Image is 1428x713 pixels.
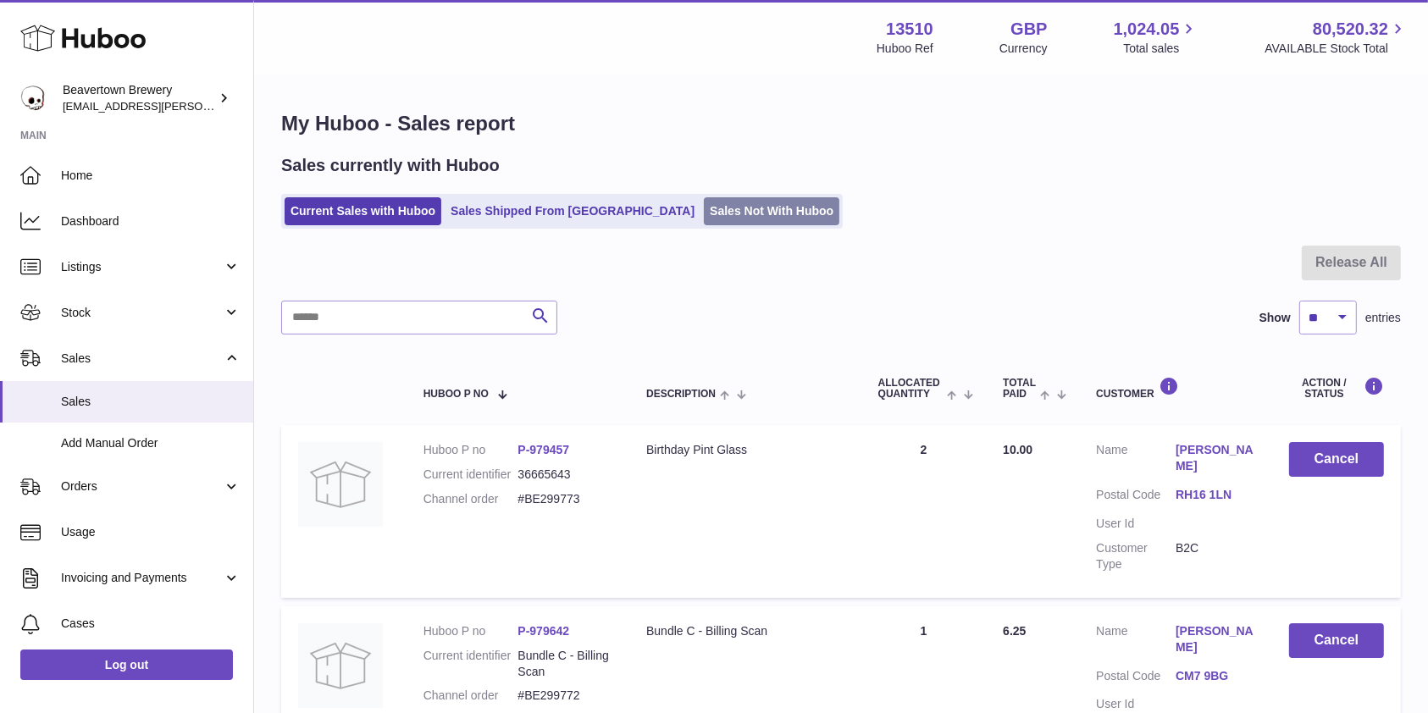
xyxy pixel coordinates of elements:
[1114,18,1199,57] a: 1,024.05 Total sales
[298,442,383,527] img: no-photo.jpg
[1096,516,1176,532] dt: User Id
[999,41,1048,57] div: Currency
[861,425,987,597] td: 2
[285,197,441,225] a: Current Sales with Huboo
[1289,623,1384,658] button: Cancel
[61,524,241,540] span: Usage
[518,648,612,680] dd: Bundle C - Billing Scan
[518,443,569,456] a: P-979457
[63,99,340,113] span: [EMAIL_ADDRESS][PERSON_NAME][DOMAIN_NAME]
[281,110,1401,137] h1: My Huboo - Sales report
[1114,18,1180,41] span: 1,024.05
[646,442,844,458] div: Birthday Pint Glass
[1003,378,1036,400] span: Total paid
[423,389,489,400] span: Huboo P no
[1096,623,1176,660] dt: Name
[518,688,612,704] dd: #BE299772
[61,213,241,229] span: Dashboard
[1176,668,1255,684] a: CM7 9BG
[1365,310,1401,326] span: entries
[20,649,233,680] a: Log out
[518,491,612,507] dd: #BE299773
[61,394,241,410] span: Sales
[61,570,223,586] span: Invoicing and Payments
[61,305,223,321] span: Stock
[281,154,500,177] h2: Sales currently with Huboo
[1313,18,1388,41] span: 80,520.32
[1096,696,1176,712] dt: User Id
[61,435,241,451] span: Add Manual Order
[1096,487,1176,507] dt: Postal Code
[445,197,700,225] a: Sales Shipped From [GEOGRAPHIC_DATA]
[61,351,223,367] span: Sales
[1176,442,1255,474] a: [PERSON_NAME]
[1096,540,1176,572] dt: Customer Type
[1176,540,1255,572] dd: B2C
[1265,41,1408,57] span: AVAILABLE Stock Total
[63,82,215,114] div: Beavertown Brewery
[423,467,518,483] dt: Current identifier
[20,86,46,111] img: kit.lowe@beavertownbrewery.co.uk
[423,442,518,458] dt: Huboo P no
[1176,623,1255,655] a: [PERSON_NAME]
[61,616,241,632] span: Cases
[298,623,383,708] img: no-photo.jpg
[61,478,223,495] span: Orders
[1123,41,1198,57] span: Total sales
[1003,443,1032,456] span: 10.00
[877,41,933,57] div: Huboo Ref
[1096,377,1255,400] div: Customer
[1176,487,1255,503] a: RH16 1LN
[1010,18,1047,41] strong: GBP
[1259,310,1291,326] label: Show
[61,259,223,275] span: Listings
[1289,442,1384,477] button: Cancel
[1289,377,1384,400] div: Action / Status
[423,688,518,704] dt: Channel order
[423,491,518,507] dt: Channel order
[886,18,933,41] strong: 13510
[1265,18,1408,57] a: 80,520.32 AVAILABLE Stock Total
[704,197,839,225] a: Sales Not With Huboo
[423,623,518,639] dt: Huboo P no
[423,648,518,680] dt: Current identifier
[1096,668,1176,688] dt: Postal Code
[518,467,612,483] dd: 36665643
[1096,442,1176,478] dt: Name
[518,624,569,638] a: P-979642
[61,168,241,184] span: Home
[646,623,844,639] div: Bundle C - Billing Scan
[878,378,943,400] span: ALLOCATED Quantity
[1003,624,1026,638] span: 6.25
[646,389,716,400] span: Description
